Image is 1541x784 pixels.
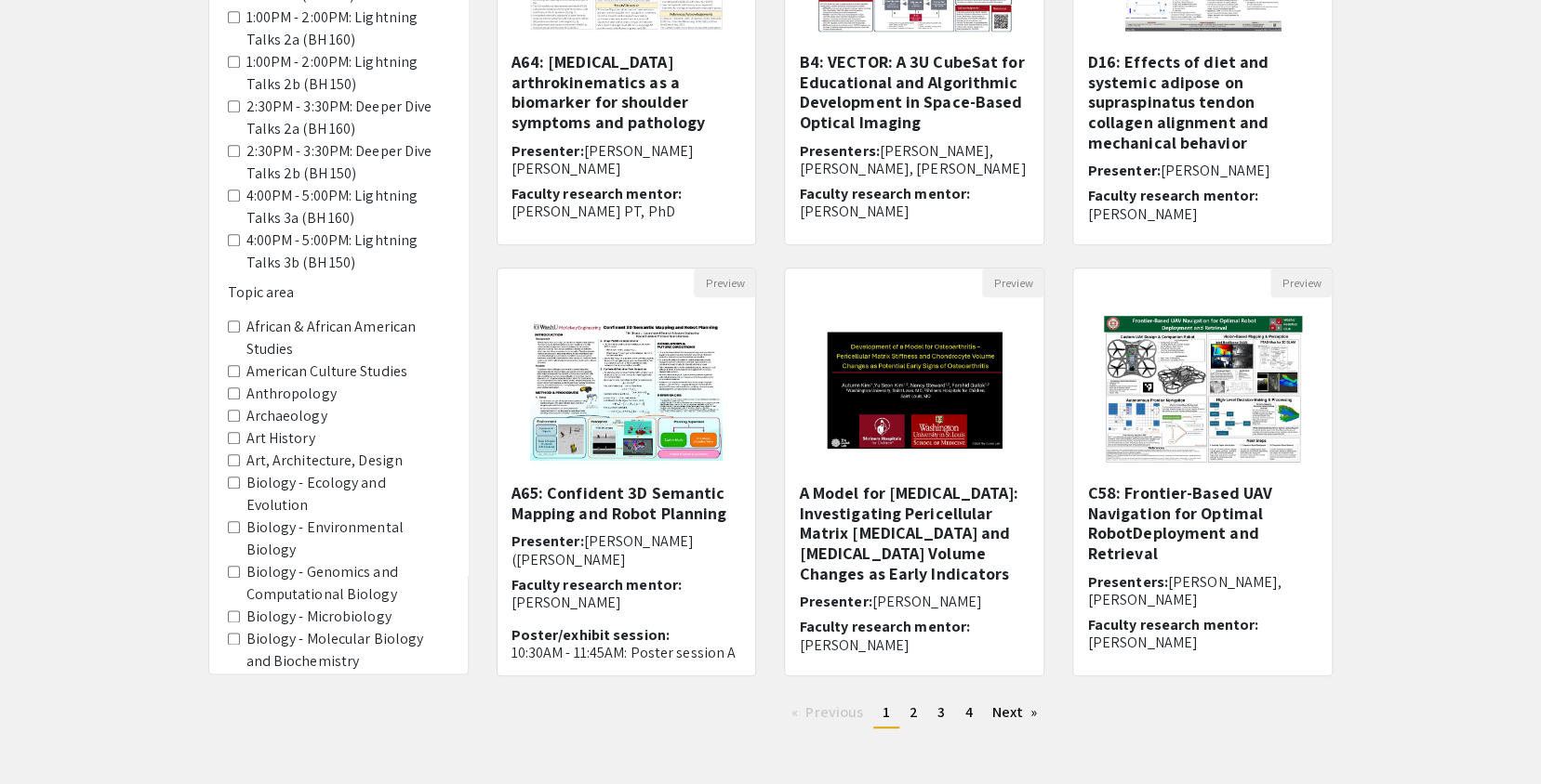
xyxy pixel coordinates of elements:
span: Faculty research mentor: [799,617,969,636]
label: Biology - Molecular Biology and Biochemistry [246,628,449,673]
div: Open Presentation <p class="ql-align-center"><strong>A Model for Osteoarthritis: Investigating Pe... [784,268,1044,676]
h6: Presenter: [1087,162,1318,179]
label: Biology - Neuroscience [246,673,392,695]
h5: C58: Frontier-Based UAV Navigation for Optimal RobotDeployment and Retrieval [1087,483,1318,563]
h5: A65: Confident 3D Semantic Mapping and Robot Planning [511,483,742,523]
p: [PERSON_NAME] PT, PhD [511,203,742,220]
p: [PERSON_NAME] [1087,634,1318,651]
label: 1:00PM - 2:00PM: Lightning Talks 2a (BH 160) [246,7,449,51]
label: 4:00PM - 5:00PM: Lightning Talks 3a (BH 160) [246,185,449,229]
label: 1:00PM - 2:00PM: Lightning Talks 2b (BH 150) [246,51,449,96]
span: [PERSON_NAME], [PERSON_NAME] [1087,572,1282,609]
span: Faculty research mentor: [1087,615,1257,634]
h5: A64: [MEDICAL_DATA] arthrokinematics as a biomarker for shoulder symptoms and pathology [511,52,742,132]
p: [PERSON_NAME] [799,203,1030,220]
span: Faculty research mentor: [511,575,682,595]
img: <p>A65: Confident 3D Semantic Mapping and Robot Planning</p> [511,297,741,483]
ul: Pagination [497,699,1334,728]
button: Preview [1270,268,1332,297]
span: [PERSON_NAME] [1160,161,1269,180]
span: Poster/exhibit session: [511,625,670,645]
h5: D16: Effects of diet and systemic adipose on supraspinatus tendon collagen alignment and mechanic... [1087,52,1318,152]
h6: Presenters: [1087,573,1318,608]
label: 2:30PM - 3:30PM: Deeper Dive Talks 2b (BH 150) [246,140,449,185]
h5: A Model for [MEDICAL_DATA]: Investigating Pericellular Matrix [MEDICAL_DATA] and [MEDICAL_DATA] V... [799,483,1030,583]
label: Biology - Microbiology [246,606,392,628]
span: 2 [910,702,918,722]
span: [PERSON_NAME] [PERSON_NAME] [511,141,694,178]
p: [PERSON_NAME] [511,594,742,611]
span: [PERSON_NAME] ([PERSON_NAME] [511,531,694,568]
label: 4:00PM - 5:00PM: Lightning Talks 3b (BH 150) [246,229,449,274]
iframe: Chat [14,700,79,770]
label: American Culture Studies [246,360,407,383]
label: African & African American Studies [246,316,449,360]
span: [PERSON_NAME] [871,592,981,611]
label: Art History [246,427,315,450]
h6: Presenter: [511,142,742,177]
label: Archaeology [246,405,327,427]
label: Art, Architecture, Design [246,450,404,472]
p: 10:30AM - 11:45AM: Poster session A [511,644,742,661]
span: [PERSON_NAME], [PERSON_NAME], [PERSON_NAME] [799,141,1026,178]
span: Faculty research mentor: [799,184,969,203]
button: Preview [694,268,755,297]
h6: Topic area [228,283,449,301]
label: Anthropology [246,383,337,405]
span: 1 [883,702,890,722]
span: Faculty research mentor: [1087,186,1257,205]
span: 4 [964,702,972,722]
div: Open Presentation <p>C58: Frontier-Based UAV Navigation for Optimal Robot</p><p>Deployment and Re... [1072,268,1333,676]
a: Next page [982,699,1046,726]
h5: B4: VECTOR: A 3U CubeSat for Educational and Algorithmic Development in Space-Based Optical Imaging [799,52,1030,132]
span: Previous [805,702,863,722]
h6: Presenter: [799,593,1030,610]
img: <p>C58: Frontier-Based UAV Navigation for Optimal Robot</p><p>Deployment and Retrieval</p> [1085,297,1321,483]
span: Faculty research mentor: [511,184,682,203]
label: 2:30PM - 3:30PM: Deeper Dive Talks 2a (BH 160) [246,96,449,140]
h6: Presenters: [799,142,1030,177]
div: Open Presentation <p>A65: Confident 3D Semantic Mapping and Robot Planning</p> [497,268,757,676]
label: Biology - Ecology and Evolution [246,472,449,516]
img: <p class="ql-align-center"><strong>A Model for Osteoarthritis: Investigating Pericellular Matrix ... [800,297,1030,483]
span: 3 [937,702,945,722]
p: [PERSON_NAME] [1087,205,1318,223]
button: Preview [982,268,1043,297]
h6: Presenter: [511,532,742,568]
p: [PERSON_NAME] [799,636,1030,654]
label: Biology - Genomics and Computational Biology [246,561,449,606]
label: Biology - Environmental Biology [246,516,449,561]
